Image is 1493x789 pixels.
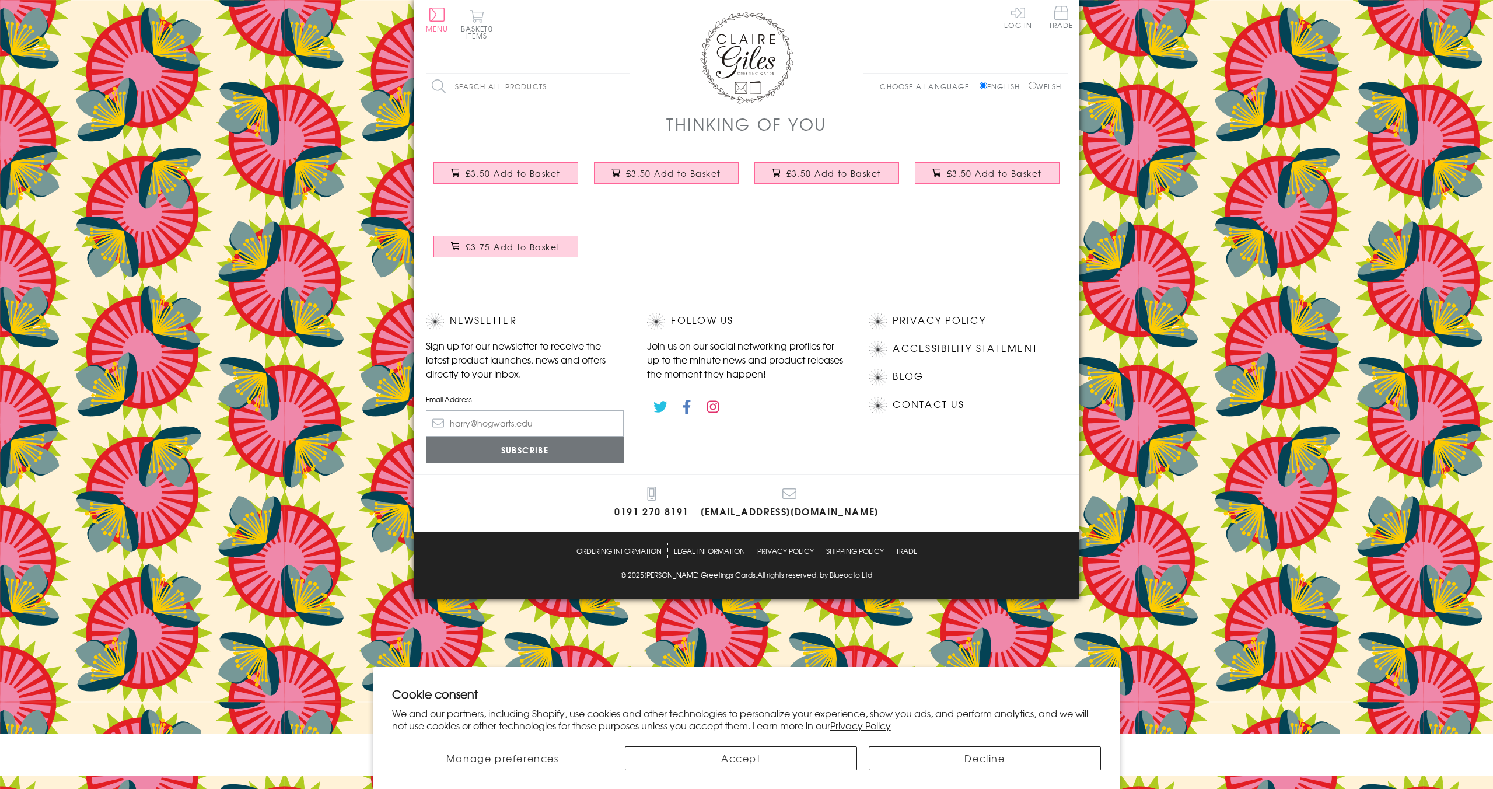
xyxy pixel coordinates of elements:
[786,167,882,179] span: £3.50 Add to Basket
[869,746,1101,770] button: Decline
[700,12,793,104] img: Claire Giles Greetings Cards
[647,313,845,330] h2: Follow Us
[666,112,827,136] h1: Thinking of You
[426,23,449,34] span: Menu
[466,23,493,41] span: 0 items
[893,369,924,385] a: Blog
[433,236,578,257] button: £3.75 Add to Basket
[907,153,1068,204] a: Sympathy, Sorry, Thinking of you Card, Flowers, Sorry £3.50 Add to Basket
[757,570,818,580] span: All rights reserved.
[426,227,586,277] a: General Card Card, Telephone, Just to Say, Embellished with a colourful tassel £3.75 Add to Basket
[830,718,891,732] a: Privacy Policy
[826,543,884,558] a: Shipping Policy
[433,162,578,184] button: £3.50 Add to Basket
[915,162,1060,184] button: £3.50 Add to Basket
[820,570,872,582] a: by Blueocto Ltd
[618,74,630,100] input: Search
[466,241,561,253] span: £3.75 Add to Basket
[426,410,624,437] input: harry@hogwarts.edu
[880,81,977,92] p: Choose a language:
[747,153,907,204] a: Sympathy, Sorry, Thinking of you Card, Heart, fabric butterfly Embellished £3.50 Add to Basket
[626,167,721,179] span: £3.50 Add to Basket
[446,751,559,765] span: Manage preferences
[947,167,1042,179] span: £3.50 Add to Basket
[893,313,985,329] a: Privacy Policy
[426,74,630,100] input: Search all products
[701,487,879,520] a: [EMAIL_ADDRESS][DOMAIN_NAME]
[896,543,917,558] a: Trade
[625,746,857,770] button: Accept
[594,162,739,184] button: £3.50 Add to Basket
[426,8,449,32] button: Menu
[392,686,1102,702] h2: Cookie consent
[426,437,624,463] input: Subscribe
[426,570,1068,580] p: © 2025 .
[647,338,845,380] p: Join us on our social networking profiles for up to the minute news and product releases the mome...
[980,82,987,89] input: English
[893,341,1038,357] a: Accessibility Statement
[392,746,613,770] button: Manage preferences
[586,153,747,204] a: Sympathy, Sorry, Thinking of you Card, Fern Flowers, Thoughts & Prayers £3.50 Add to Basket
[392,707,1102,732] p: We and our partners, including Shopify, use cookies and other technologies to personalize your ex...
[466,167,561,179] span: £3.50 Add to Basket
[614,487,689,520] a: 0191 270 8191
[893,397,964,413] a: Contact Us
[674,543,745,558] a: Legal Information
[576,543,662,558] a: Ordering Information
[426,313,624,330] h2: Newsletter
[980,81,1026,92] label: English
[426,394,624,404] label: Email Address
[1004,6,1032,29] a: Log In
[754,162,899,184] button: £3.50 Add to Basket
[426,338,624,380] p: Sign up for our newsletter to receive the latest product launches, news and offers directly to yo...
[1029,82,1036,89] input: Welsh
[757,543,814,558] a: Privacy Policy
[1049,6,1074,31] a: Trade
[1049,6,1074,29] span: Trade
[644,570,756,582] a: [PERSON_NAME] Greetings Cards
[1029,81,1062,92] label: Welsh
[461,9,493,39] button: Basket0 items
[426,153,586,204] a: Sympathy, Sorry, Thinking of you Card, Blue Star, Embellished with a padded star £3.50 Add to Basket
